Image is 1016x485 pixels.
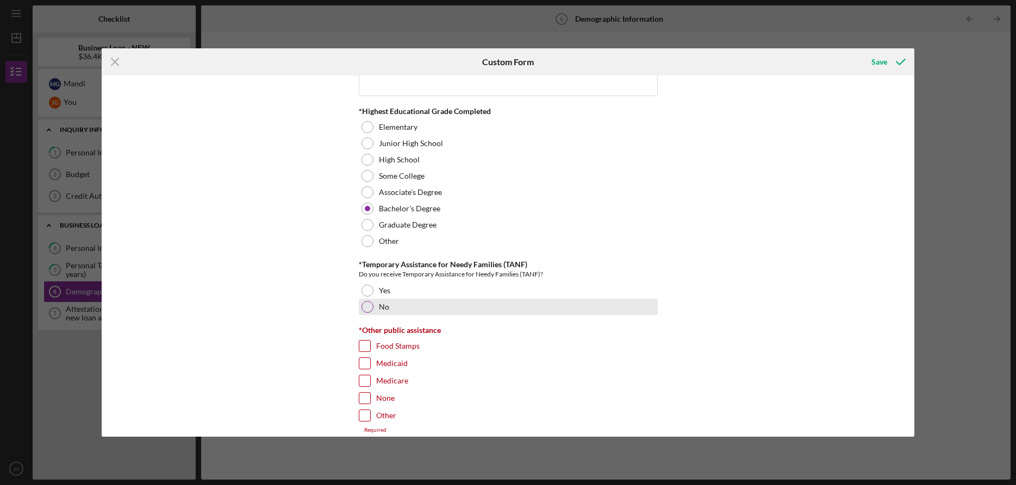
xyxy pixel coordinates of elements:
[376,375,408,386] label: Medicare
[379,204,440,213] label: Bachelor's Degree
[376,358,408,369] label: Medicaid
[379,303,389,311] label: No
[376,341,420,351] label: Food Stamps
[379,139,443,148] label: Junior High School
[359,326,658,335] div: *Other public assistance
[359,260,658,269] div: *Temporary Assistance for Needy Families (TANF)
[379,237,399,245] label: Other
[359,427,658,433] div: Required
[376,393,395,404] label: None
[379,172,425,180] label: Some College
[379,155,420,164] label: High School
[379,123,417,131] label: Elementary
[861,51,914,73] button: Save
[482,57,534,67] h6: Custom Form
[376,410,396,421] label: Other
[379,221,437,229] label: Graduate Degree
[359,269,658,280] div: Do you receive Temporary Assistance for Needy Families (TANF)?
[871,51,887,73] div: Save
[359,107,658,116] div: *Highest Educational Grade Completed
[379,188,442,197] label: Associate's Degree
[379,286,390,295] label: Yes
